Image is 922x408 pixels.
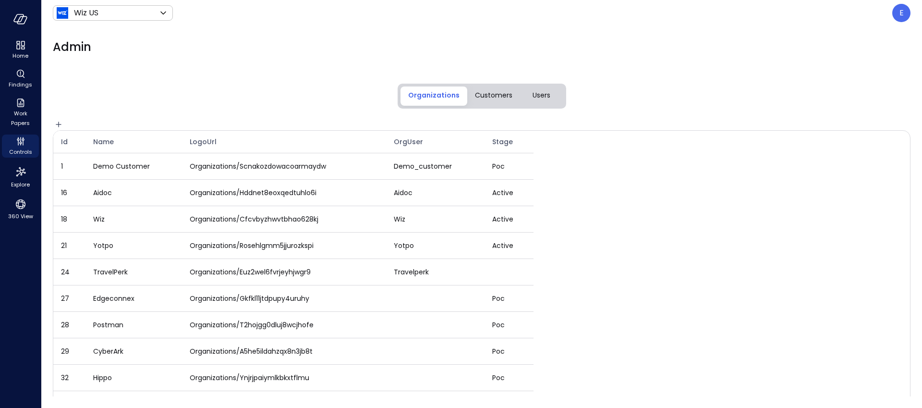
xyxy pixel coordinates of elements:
span: organizations/gkfkl11jtdpupy4uruhy [190,294,309,303]
span: 24 [61,267,70,277]
span: CyberArk [93,346,123,356]
span: 360 View [8,211,33,221]
span: Home [12,51,28,61]
span: Admin [53,39,91,55]
span: active [492,241,513,250]
span: Organizations [408,90,460,100]
span: demo_customer [394,161,452,171]
span: 21 [61,241,67,250]
span: organizations/scnakozdowacoarmaydw [190,161,326,171]
span: organizations/a5he5ildahzqx8n3jb8t [190,346,313,356]
span: Aidoc [93,188,112,198]
span: 18 [61,214,67,224]
span: wiz [394,214,405,224]
span: 29 [61,346,69,356]
span: poc [492,294,505,303]
span: active [492,188,513,198]
span: Edgeconnex [93,294,134,303]
button: expand row [53,119,64,130]
span: yotpo [394,241,414,250]
span: organizations/hddnet8eoxqedtuhlo6i [190,188,316,198]
span: Customers [475,90,512,100]
span: Users [533,90,550,100]
span: 32 [61,373,69,383]
p: Wiz US [74,7,98,19]
span: Id [61,136,68,147]
span: Hippo [93,373,112,383]
span: active [492,214,513,224]
span: travelperk [394,267,429,277]
p: E [899,7,904,19]
span: organizations/ynjrjpaiymlkbkxtflmu [190,373,309,383]
span: organizations/rosehlgmm5jjurozkspi [190,241,314,250]
span: aidoc [394,188,412,198]
span: LogoUrl [190,136,217,147]
img: Icon [57,7,68,19]
span: TravelPerk [93,267,128,277]
span: 27 [61,294,69,303]
span: 1 [61,161,63,171]
div: Work Papers [2,96,39,129]
span: OrgUser [394,136,423,147]
span: Work Papers [6,109,35,128]
span: 28 [61,320,69,330]
div: Explore [2,163,39,190]
span: Explore [11,180,30,189]
span: Yotpo [93,241,113,250]
span: 16 [61,188,67,198]
div: Home [2,38,39,62]
span: Stage [492,136,513,147]
span: Demo Customer [93,161,150,171]
span: poc [492,346,505,356]
div: Eleanor Yehudai [892,4,910,22]
span: poc [492,373,505,383]
span: Name [93,136,114,147]
span: organizations/cfcvbyzhwvtbhao628kj [190,214,318,224]
div: 360 View [2,196,39,222]
span: organizations/euz2wel6fvrjeyhjwgr9 [190,267,311,277]
span: Wiz [93,214,105,224]
span: Findings [9,80,32,89]
span: poc [492,320,505,330]
span: Postman [93,320,123,330]
div: Controls [2,135,39,158]
span: Controls [9,147,32,157]
span: poc [492,161,505,171]
span: organizations/t2hojgg0dluj8wcjhofe [190,320,314,330]
div: Findings [2,67,39,90]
